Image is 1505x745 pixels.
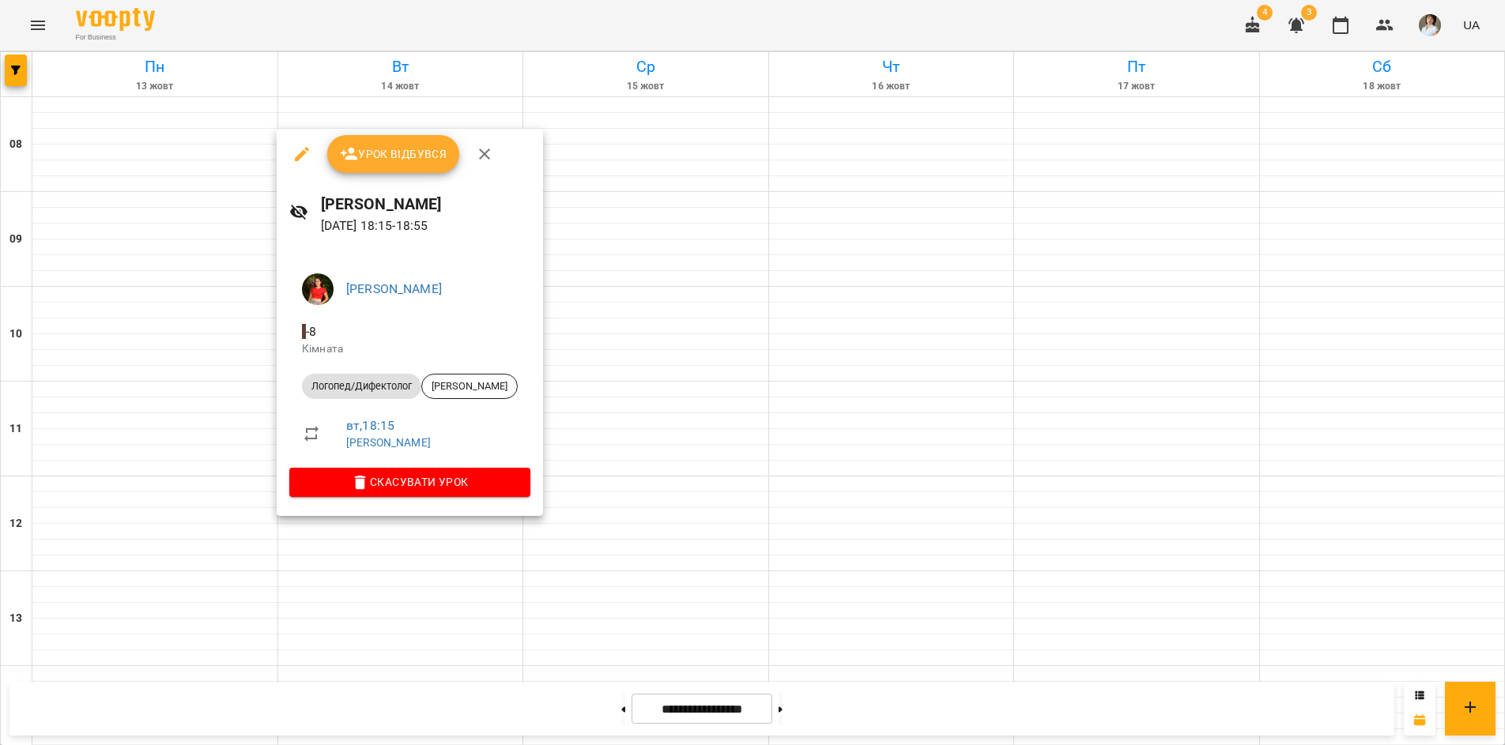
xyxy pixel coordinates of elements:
a: [PERSON_NAME] [346,436,431,449]
h6: [PERSON_NAME] [321,192,530,216]
button: Урок відбувся [327,135,460,173]
span: Логопед/Дифектолог [302,379,421,393]
span: - 8 [302,324,319,339]
p: [DATE] 18:15 - 18:55 [321,216,530,235]
span: Скасувати Урок [302,472,518,491]
button: Скасувати Урок [289,468,530,496]
span: [PERSON_NAME] [422,379,517,393]
span: Урок відбувся [340,145,447,164]
a: [PERSON_NAME] [346,281,442,296]
p: Кімната [302,341,518,357]
div: [PERSON_NAME] [421,374,518,399]
a: вт , 18:15 [346,418,394,433]
img: 77c6f56e580d467576edc22aa4960cfd.jpg [302,273,334,305]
